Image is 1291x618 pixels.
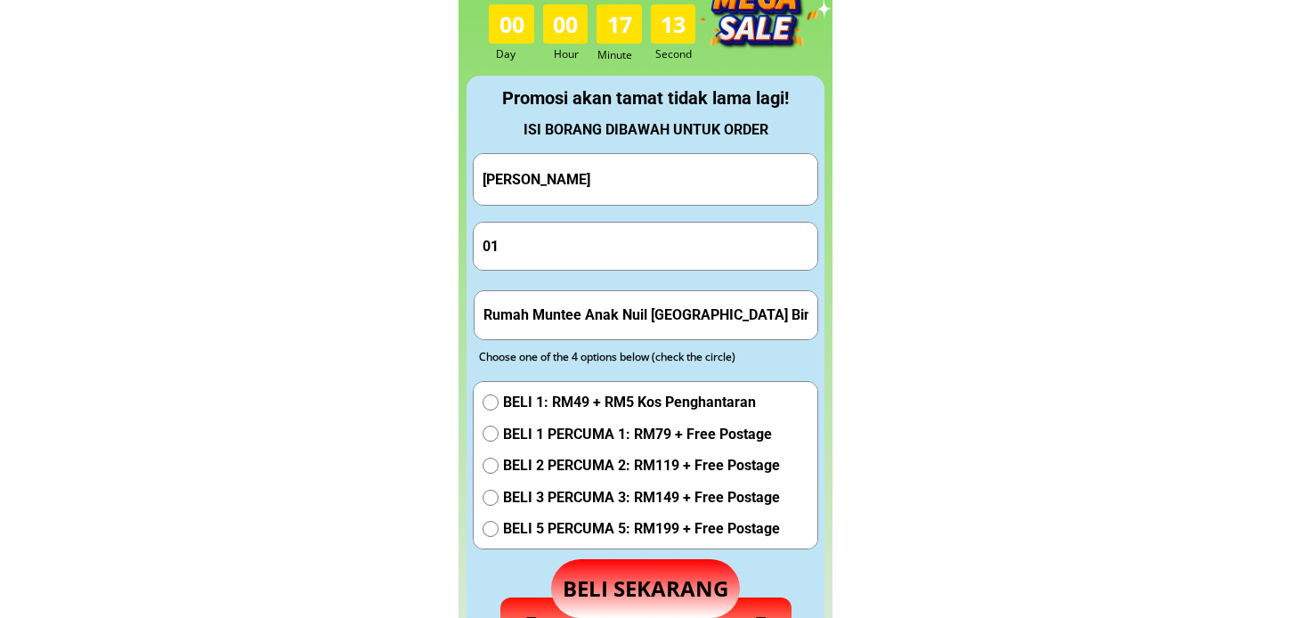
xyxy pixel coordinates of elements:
[503,423,780,446] span: BELI 1 PERCUMA 1: RM79 + Free Postage
[478,223,813,270] input: Phone Number/ Nombor Telefon
[597,46,646,63] h3: Minute
[479,348,780,365] div: Choose one of the 4 options below (check the circle)
[479,291,814,338] input: Address(Ex: 52 Jalan Wirawati 7, Maluri, 55100 Kuala Lumpur)
[503,486,780,509] span: BELI 3 PERCUMA 3: RM149 + Free Postage
[478,154,813,205] input: Your Full Name/ Nama Penuh
[503,517,780,541] span: BELI 5 PERCUMA 5: RM199 + Free Postage
[467,118,824,142] div: ISI BORANG DIBAWAH UNTUK ORDER
[503,454,780,477] span: BELI 2 PERCUMA 2: RM119 + Free Postage
[467,84,824,112] div: Promosi akan tamat tidak lama lagi!
[554,45,591,62] h3: Hour
[496,45,541,62] h3: Day
[503,391,780,414] span: BELI 1: RM49 + RM5 Kos Penghantaran
[551,559,740,618] p: BELI SEKARANG
[655,45,699,62] h3: Second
